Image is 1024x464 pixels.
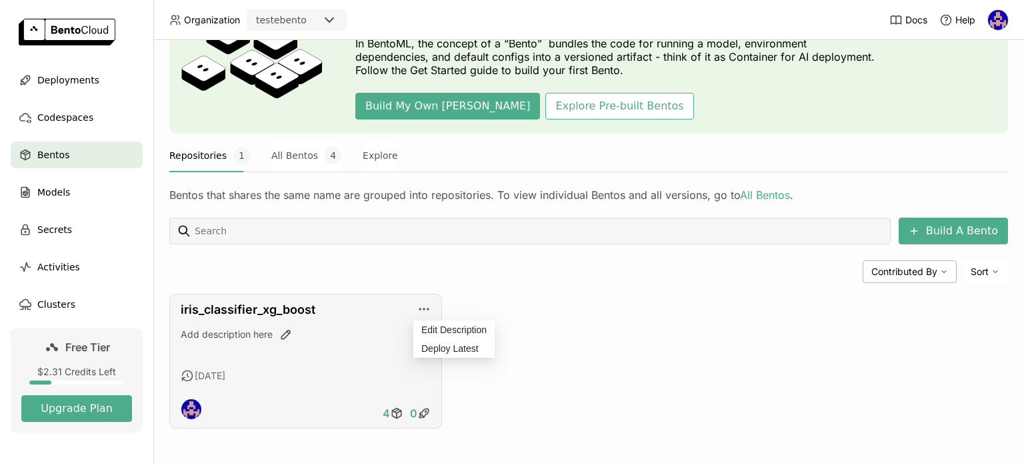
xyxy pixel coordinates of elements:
div: Bentos that shares the same name are grouped into repositories. To view individual Bentos and all... [169,188,1008,202]
button: Repositories [169,139,250,172]
a: Secrets [11,216,143,243]
div: testebento [256,13,307,27]
span: Deployments [37,72,99,88]
span: [DATE] [195,370,225,382]
a: Activities [11,254,143,280]
p: In BentoML, the concept of a “Bento” bundles the code for running a model, environment dependenci... [355,37,882,77]
span: Clusters [37,296,75,312]
a: Deployments [11,67,143,93]
span: Activities [37,259,80,275]
div: Contributed By [863,260,957,283]
span: Bentos [37,147,69,163]
span: Codespaces [37,109,93,126]
span: Organization [184,14,240,26]
button: Build A Bento [899,218,1008,244]
a: iris_classifier_xg_boost [181,302,315,316]
a: Clusters [11,291,143,318]
div: Add description here [181,328,431,341]
button: Explore Pre-built Bentos [545,93,693,120]
button: All Bentos [271,139,341,172]
img: logo [19,19,115,45]
img: cover onboarding [180,18,323,106]
div: Deploy Latest [421,342,479,355]
input: Search [193,220,885,242]
div: Sort [962,260,1008,283]
span: Free Tier [65,340,110,354]
div: $2.31 Credits Left [21,366,132,378]
div: Help [939,13,975,27]
span: Contributed By [871,266,937,278]
span: Secrets [37,222,72,238]
input: Selected testebento. [308,14,309,27]
span: 4 [383,407,390,420]
span: 4 [325,147,341,164]
span: 1 [233,147,250,164]
a: Models [11,179,143,206]
button: Build My Own [PERSON_NAME] [355,93,540,120]
span: Models [37,184,70,200]
img: sidney santos [181,399,201,419]
span: Docs [905,14,927,26]
a: All Bentos [740,188,790,202]
span: Sort [971,266,989,278]
div: Edit Description [413,320,495,339]
a: Deploy Latest [413,339,495,358]
a: 4 [379,400,407,427]
span: Help [955,14,975,26]
a: Codespaces [11,104,143,131]
a: Bentos [11,142,143,168]
a: Docs [889,13,927,27]
img: sidney santos [988,10,1008,30]
button: Explore [363,139,398,172]
a: Free Tier$2.31 Credits LeftUpgrade Plan [11,328,143,433]
span: 0 [410,407,417,420]
button: Upgrade Plan [21,395,132,422]
a: 0 [407,400,434,427]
